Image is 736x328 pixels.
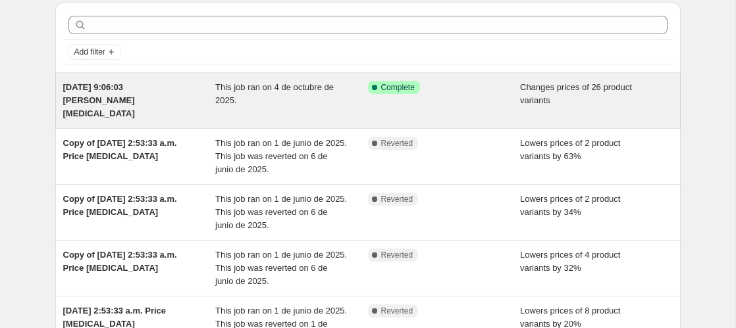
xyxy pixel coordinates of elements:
[63,138,177,161] span: Copy of [DATE] 2:53:33 a.m. Price [MEDICAL_DATA]
[63,82,135,118] span: [DATE] 9:06:03 [PERSON_NAME] [MEDICAL_DATA]
[215,250,347,286] span: This job ran on 1 de junio de 2025. This job was reverted on 6 de junio de 2025.
[520,194,620,217] span: Lowers prices of 2 product variants by 34%
[74,47,105,57] span: Add filter
[63,194,177,217] span: Copy of [DATE] 2:53:33 a.m. Price [MEDICAL_DATA]
[381,306,413,316] span: Reverted
[520,250,620,273] span: Lowers prices of 4 product variants by 32%
[520,82,632,105] span: Changes prices of 26 product variants
[381,250,413,260] span: Reverted
[381,82,415,93] span: Complete
[63,250,177,273] span: Copy of [DATE] 2:53:33 a.m. Price [MEDICAL_DATA]
[215,194,347,230] span: This job ran on 1 de junio de 2025. This job was reverted on 6 de junio de 2025.
[381,138,413,149] span: Reverted
[215,138,347,174] span: This job ran on 1 de junio de 2025. This job was reverted on 6 de junio de 2025.
[215,82,334,105] span: This job ran on 4 de octubre de 2025.
[520,138,620,161] span: Lowers prices of 2 product variants by 63%
[68,44,121,60] button: Add filter
[381,194,413,204] span: Reverted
